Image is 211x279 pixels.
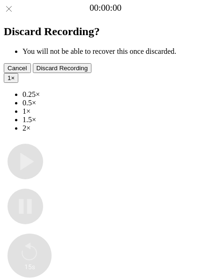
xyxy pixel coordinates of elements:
[90,3,121,13] a: 00:00:00
[4,63,31,73] button: Cancel
[8,74,11,81] span: 1
[23,47,207,56] li: You will not be able to recover this once discarded.
[33,63,92,73] button: Discard Recording
[23,90,207,99] li: 0.25×
[23,124,207,132] li: 2×
[4,73,18,83] button: 1×
[4,25,207,38] h2: Discard Recording?
[23,99,207,107] li: 0.5×
[23,107,207,116] li: 1×
[23,116,207,124] li: 1.5×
